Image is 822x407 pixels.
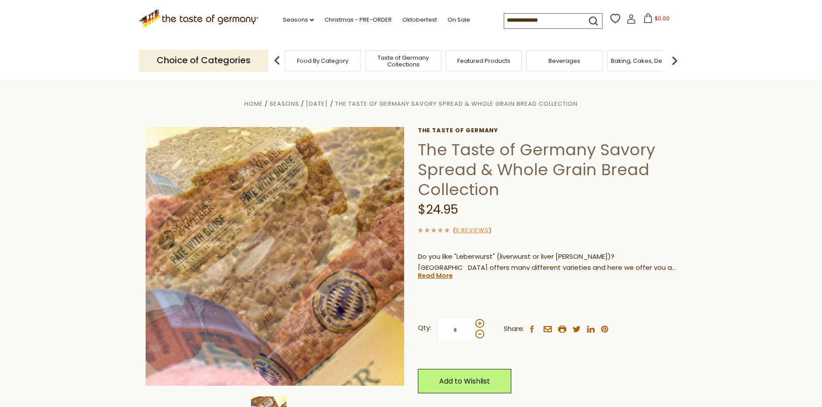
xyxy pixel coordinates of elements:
img: previous arrow [268,52,286,69]
span: Share: [504,323,524,334]
a: Seasons [283,15,314,25]
a: Food By Category [297,58,348,64]
span: $0.00 [655,15,670,22]
a: Read More [418,271,453,280]
input: Qty: [437,318,474,342]
a: Oktoberfest [402,15,437,25]
a: Add to Wishlist [418,369,511,393]
h1: The Taste of Germany Savory Spread & Whole Grain Bread Collection [418,140,677,200]
a: Featured Products [457,58,510,64]
a: 0 Reviews [455,226,489,235]
p: Choice of Categories [139,50,268,71]
a: The Taste of Germany Savory Spread & Whole Grain Bread Collection [335,100,578,108]
a: Beverages [548,58,580,64]
a: On Sale [448,15,470,25]
a: Home [244,100,263,108]
a: Baking, Cakes, Desserts [611,58,679,64]
a: [DATE] [306,100,328,108]
a: Seasons [270,100,299,108]
button: $0.00 [638,13,675,27]
img: The Taste of Germany Savory Spread & Whole Grain Bread Collection [146,127,405,386]
p: Do you like "Leberwurst" (liverwurst or liver [PERSON_NAME])? [GEOGRAPHIC_DATA] offers many diffe... [418,251,677,273]
strong: Qty: [418,323,431,334]
span: $24.95 [418,201,458,218]
a: Taste of Germany Collections [368,54,439,68]
span: ( ) [453,226,491,234]
a: Christmas - PRE-ORDER [324,15,392,25]
a: The Taste of Germany [418,127,677,134]
img: next arrow [666,52,683,69]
